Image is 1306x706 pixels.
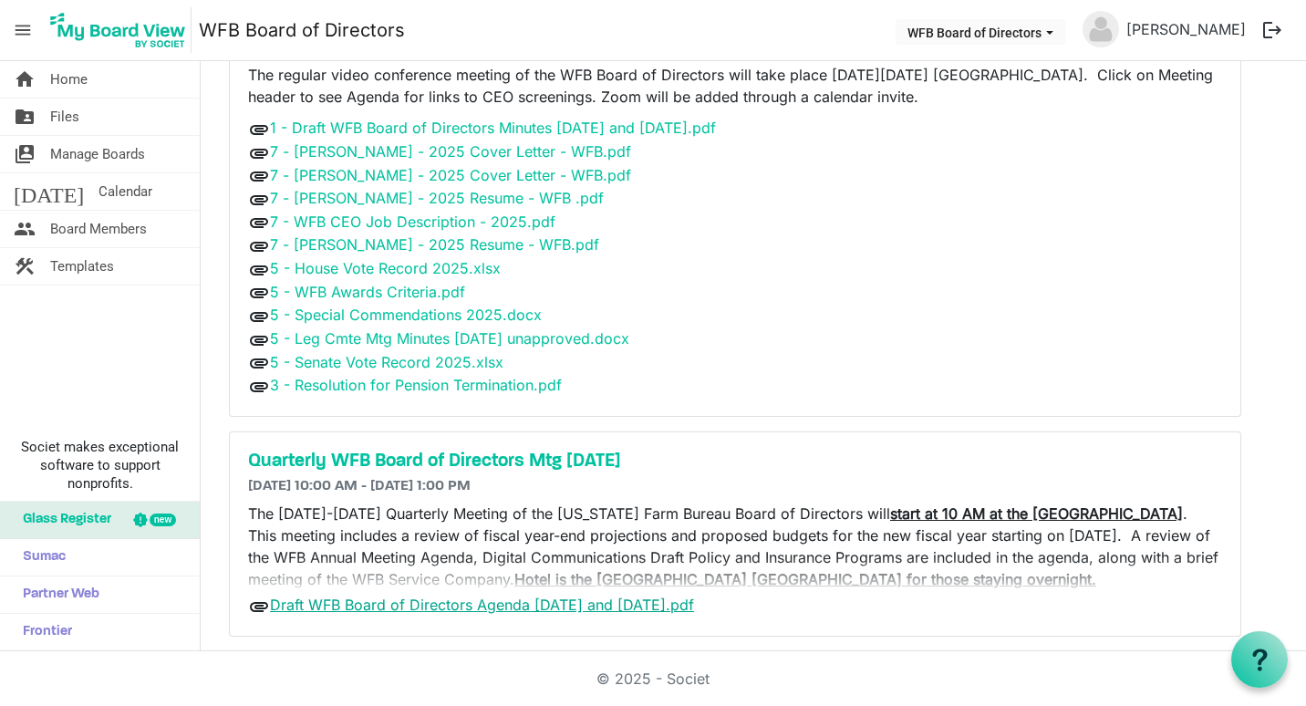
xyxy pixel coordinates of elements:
span: attachment [248,329,270,351]
span: Sumac [14,539,66,576]
span: Glass Register [14,502,111,538]
span: Files [50,99,79,135]
span: Templates [50,248,114,285]
span: Frontier [14,614,72,650]
span: attachment [248,235,270,257]
h6: [DATE] 10:00 AM - [DATE] 1:00 PM [248,478,1222,495]
a: My Board View Logo [45,7,199,53]
span: home [14,61,36,98]
span: Hotel is the [GEOGRAPHIC_DATA] [GEOGRAPHIC_DATA] for those staying overnight. [514,570,1096,588]
span: people [14,211,36,247]
span: folder_shared [14,99,36,135]
a: 7 - [PERSON_NAME] - 2025 Resume - WFB .pdf [270,189,604,207]
img: My Board View Logo [45,7,192,53]
span: attachment [248,165,270,187]
span: [DATE] [14,173,84,210]
a: 3 - Resolution for Pension Termination.pdf [270,376,562,394]
span: attachment [248,596,270,618]
span: Home [50,61,88,98]
span: Partner Web [14,576,99,613]
p: The [DATE]-[DATE] Quarterly Meeting of the [US_STATE] Farm Bureau Board of Directors will . This ... [248,503,1222,590]
a: WFB Board of Directors [199,12,405,48]
span: menu [5,13,40,47]
a: 5 - House Vote Record 2025.xlsx [270,259,501,277]
a: 1 - Draft WFB Board of Directors Minutes [DATE] and [DATE].pdf [270,119,716,137]
span: attachment [248,259,270,281]
a: 5 - Senate Vote Record 2025.xlsx [270,353,503,371]
span: attachment [248,282,270,304]
span: attachment [248,306,270,327]
span: attachment [248,142,270,164]
a: 5 - Leg Cmte Mtg Minutes [DATE] unapproved.docx [270,329,629,348]
span: attachment [248,189,270,211]
div: new [150,514,176,526]
a: 7 - [PERSON_NAME] - 2025 Cover Letter - WFB.pdf [270,142,631,161]
a: 5 - WFB Awards Criteria.pdf [270,283,465,301]
a: Draft WFB Board of Directors Agenda [DATE] and [DATE].pdf [270,596,694,614]
span: attachment [248,119,270,140]
span: attachment [248,212,270,234]
img: no-profile-picture.svg [1083,11,1119,47]
a: Quarterly WFB Board of Directors Mtg [DATE] [248,451,1222,472]
a: 7 - [PERSON_NAME] - 2025 Cover Letter - WFB.pdf [270,166,631,184]
span: attachment [248,376,270,398]
a: © 2025 - Societ [596,670,710,688]
span: attachment [248,352,270,374]
span: Calendar [98,173,152,210]
span: Board Members [50,211,147,247]
button: logout [1253,11,1291,49]
p: The regular video conference meeting of the WFB Board of Directors will take place [DATE][DATE] [... [248,64,1222,108]
span: switch_account [14,136,36,172]
span: construction [14,248,36,285]
a: 7 - [PERSON_NAME] - 2025 Resume - WFB.pdf [270,235,599,254]
a: [PERSON_NAME] [1119,11,1253,47]
a: 7 - WFB CEO Job Description - 2025.pdf [270,213,555,231]
span: start at 10 AM at the [GEOGRAPHIC_DATA] [890,504,1183,523]
button: WFB Board of Directors dropdownbutton [896,19,1065,45]
span: Societ makes exceptional software to support nonprofits. [8,438,192,493]
span: Manage Boards [50,136,145,172]
a: 5 - Special Commendations 2025.docx [270,306,542,324]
